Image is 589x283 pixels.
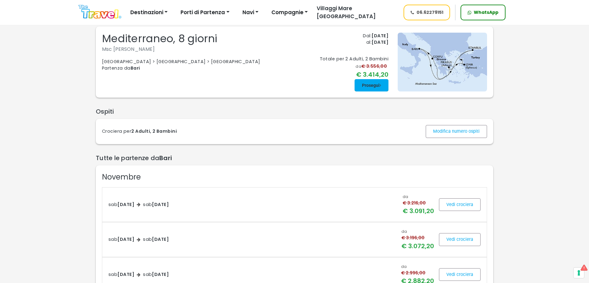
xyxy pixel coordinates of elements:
span: Villaggi Mare [GEOGRAPHIC_DATA] [317,5,376,20]
div: da [403,194,434,200]
a: Vedi crociera [439,198,481,211]
div: sab [143,201,169,208]
span: al: [366,39,372,45]
div: Msc [PERSON_NAME] [102,45,311,54]
span: [DATE] [152,201,169,208]
a: WhatsApp [461,5,506,20]
span: [DATE] [117,236,134,242]
button: Navi [238,6,262,19]
button: Compagnie [267,6,312,19]
div: Crociera per [102,128,177,135]
div: da [401,264,434,270]
div: sab [108,236,134,243]
div: € 3.414,20 [355,70,388,79]
img: UXSW.jpg [398,33,487,91]
div: Ospiti [96,107,493,116]
div: Totale per 2 Adulti, 2 Bambini [320,56,389,63]
div: sab [143,236,169,243]
span: Bari [159,154,172,162]
div: Tutte le partenze da [96,153,493,163]
div: € 3.091,20 [403,206,434,216]
a: Vedi crociera [439,268,481,281]
div: Novembre [102,172,487,182]
span: 2 Adulti, 2 Bambini [131,128,177,134]
span: [DATE] [152,271,169,277]
div: Partenza da [102,65,311,72]
div: sab [108,201,134,208]
div: € 3.196,00 [401,235,434,241]
div: da [355,63,388,70]
span: WhatsApp [474,9,498,16]
div: € 2.996,00 [401,270,434,277]
a: Vedi crociera [439,233,481,246]
button: Porti di Partenza [177,6,233,19]
span: [DATE] [117,201,134,208]
a: Villaggi Mare [GEOGRAPHIC_DATA] [312,5,398,20]
span: [DATE] [372,39,388,45]
img: Logo The Travel [79,5,121,19]
div: [GEOGRAPHIC_DATA] > [GEOGRAPHIC_DATA] > [GEOGRAPHIC_DATA] [102,59,311,65]
a: 06.62279151 [404,5,450,20]
div: € 3.072,20 [401,241,434,251]
div: sab [143,271,169,278]
div: da [401,228,434,235]
md-outlined-button: Modifica numero ospiti [426,125,487,138]
span: Dal: [363,33,372,39]
div: Mediterraneo, 8 giorni [102,33,311,45]
span: [DATE] [372,33,388,39]
a: Prosegui [355,79,388,91]
span: [DATE] [152,236,169,242]
div: sab [108,271,134,278]
div: € 3.216,00 [403,200,434,207]
span: [DATE] [117,271,134,277]
span: € 3.556,00 [361,63,388,69]
button: Destinazioni [126,6,172,19]
span: Bari [131,65,140,71]
span: 06.62279151 [416,9,443,16]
